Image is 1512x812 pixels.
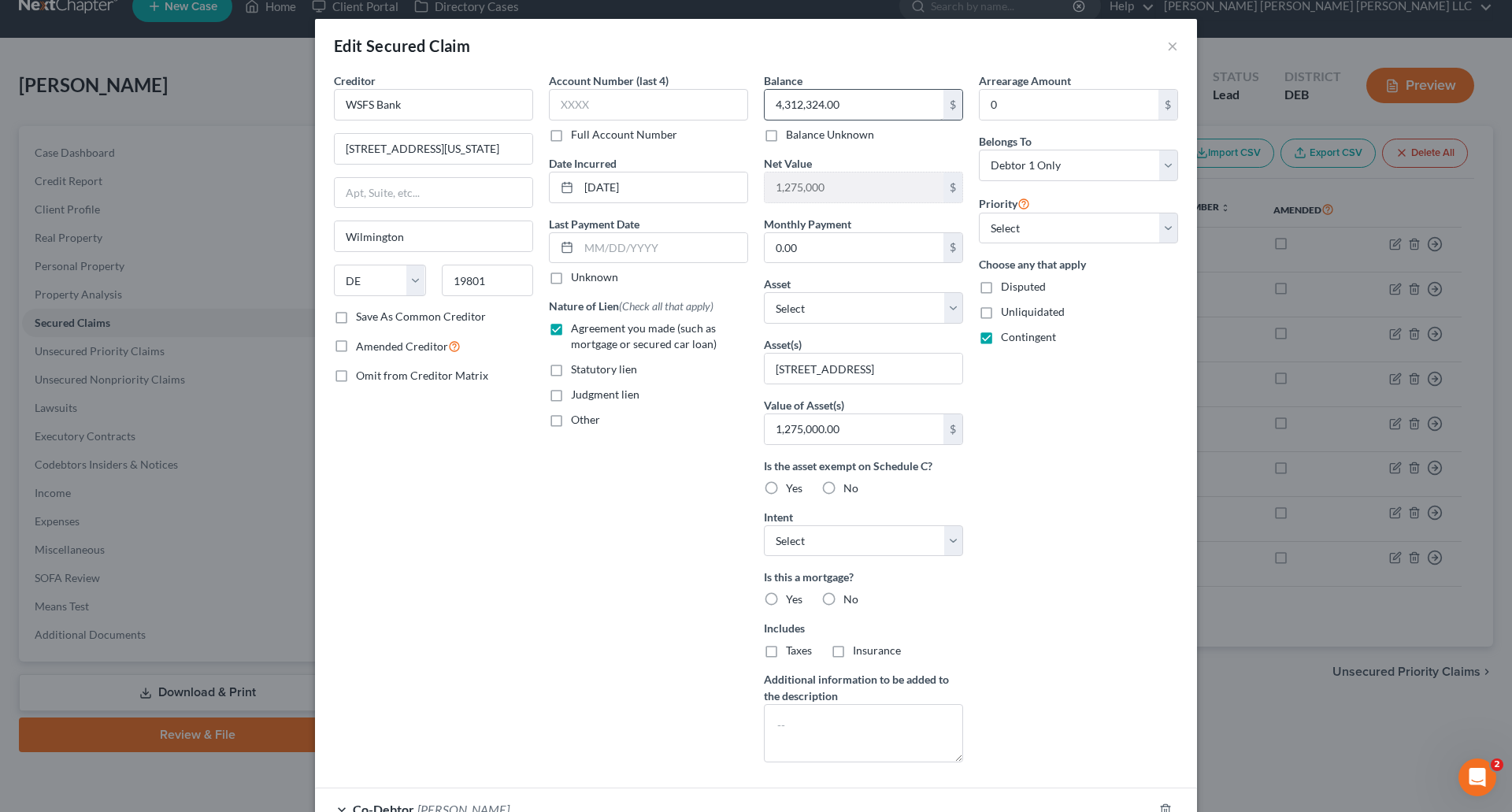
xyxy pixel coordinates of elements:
input: 0.00 [765,233,943,263]
label: Asset(s) [764,336,802,353]
input: Apt, Suite, etc... [335,178,532,208]
label: Priority [979,194,1030,213]
span: Agreement you made (such as mortgage or secured car loan) [571,321,717,350]
div: $ [943,90,962,120]
input: MM/DD/YYYY [579,172,747,202]
span: Other [571,413,600,426]
span: Yes [786,481,802,495]
span: Asset [764,277,791,291]
span: Omit from Creditor Matrix [356,369,488,382]
label: Unknown [571,269,618,285]
label: Is this a mortgage? [764,569,963,585]
input: Search creditor by name... [334,89,533,121]
iframe: Intercom live chat [1458,758,1496,796]
input: 0.00 [765,90,943,120]
label: Nature of Lien [549,298,713,314]
label: Balance [764,72,802,89]
label: Full Account Number [571,127,677,143]
span: Disputed [1001,280,1046,293]
span: 2 [1491,758,1503,771]
div: Edit Secured Claim [334,35,470,57]
button: × [1167,36,1178,55]
span: Yes [786,592,802,606]
span: Contingent [1001,330,1056,343]
div: $ [943,414,962,444]
input: Enter city... [335,221,532,251]
label: Is the asset exempt on Schedule C? [764,458,963,474]
input: 0.00 [980,90,1158,120]
span: Belongs To [979,135,1032,148]
input: 0.00 [765,172,943,202]
label: Save As Common Creditor [356,309,486,324]
label: Includes [764,620,963,636]
label: Date Incurred [549,155,617,172]
span: Unliquidated [1001,305,1065,318]
div: $ [1158,90,1177,120]
label: Value of Asset(s) [764,397,844,413]
div: $ [943,172,962,202]
span: No [843,481,858,495]
span: Insurance [853,643,901,657]
label: Arrearage Amount [979,72,1071,89]
label: Choose any that apply [979,256,1178,273]
input: 0.00 [765,414,943,444]
input: XXXX [549,89,748,121]
input: Specify... [765,354,962,384]
span: Amended Creditor [356,339,448,353]
span: Taxes [786,643,812,657]
input: MM/DD/YYYY [579,233,747,263]
input: Enter address... [335,134,532,164]
input: Enter zip... [442,265,534,296]
label: Account Number (last 4) [549,72,669,89]
span: No [843,592,858,606]
label: Intent [764,509,793,525]
span: Statutory lien [571,362,637,376]
label: Net Value [764,155,812,172]
label: Additional information to be added to the description [764,671,963,704]
div: $ [943,233,962,263]
label: Monthly Payment [764,216,851,232]
label: Last Payment Date [549,216,639,232]
span: Judgment lien [571,387,639,401]
span: Creditor [334,74,376,87]
label: Balance Unknown [786,127,874,143]
span: (Check all that apply) [619,299,713,313]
